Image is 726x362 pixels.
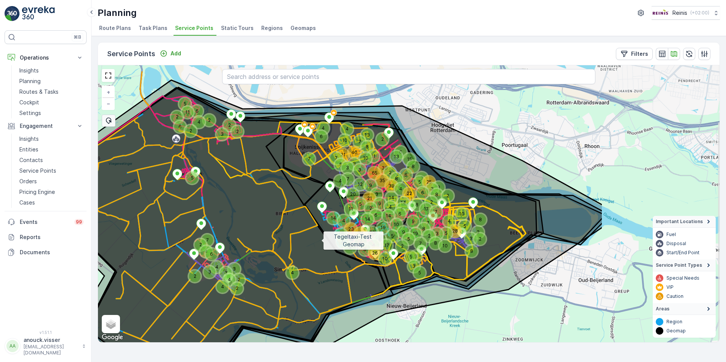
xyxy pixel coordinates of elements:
div: 9 [407,216,419,227]
div: 2 [384,167,396,178]
div: 5 [459,220,470,232]
a: Events99 [5,214,87,230]
div: 2 [232,126,243,137]
div: 17 [420,203,425,208]
div: 17 [420,203,432,215]
p: Cases [19,199,35,206]
div: 10 [439,240,444,245]
div: 10 [456,208,467,220]
div: 21 [364,193,375,204]
div: 4 [385,201,396,213]
div: 7 [202,235,206,239]
div: 3 [431,228,436,233]
div: 3 [472,227,484,238]
div: 6 [374,234,386,246]
div: 2 [224,120,228,124]
summary: Important Locations [653,216,716,228]
div: 3 [465,233,470,238]
div: 10 [360,153,371,164]
div: 7 [430,206,435,211]
div: 8 [431,189,442,200]
div: 5 [186,172,191,177]
p: Service Points [19,167,56,175]
div: 8 [430,238,441,249]
div: 3 [371,189,382,200]
div: 5 [335,159,339,164]
div: 5 [459,220,464,225]
div: 65 [369,167,373,172]
div: 3 [416,172,421,177]
div: 19 [377,222,389,233]
button: Operations [5,50,87,65]
div: 6 [374,234,379,239]
span: − [107,100,110,107]
div: 8 [411,199,416,204]
a: Insights [16,65,87,76]
div: 3 [472,227,477,231]
div: 13 [361,129,373,141]
div: 4 [368,240,372,244]
button: Engagement [5,118,87,134]
div: 4 [211,261,223,273]
div: 2 [377,134,381,138]
div: 14 [362,214,373,225]
div: 2 [365,203,376,214]
a: Pricing Engine [16,187,87,197]
div: 28 [449,225,454,230]
summary: Service Point Types [653,260,716,271]
p: Documents [20,249,84,256]
div: 15 [404,154,415,165]
div: 2 [355,235,360,240]
div: 8 [475,214,486,225]
div: 10 [391,219,402,230]
div: 4 [337,236,348,248]
p: Insights [19,135,39,143]
a: Settings [16,108,87,118]
div: 13 [391,151,402,162]
div: 21 [337,149,342,154]
div: 8 [466,246,477,257]
div: 4 [395,183,406,195]
p: Contacts [19,156,43,164]
div: 10 [439,240,451,252]
img: logo [5,6,20,21]
div: 2 [365,203,369,207]
div: 20 [347,189,352,193]
div: 8 [361,141,366,146]
div: 3 [204,266,208,271]
div: 10 [335,229,347,240]
div: 4 [335,175,346,187]
div: 2 [195,239,206,250]
div: 6 [191,105,203,117]
div: 10 [379,253,391,264]
img: Reinis-Logo-Vrijstaand_Tekengebied-1-copy2_aBO4n7j.png [652,9,669,17]
div: 7 [415,238,419,242]
div: 8 [361,141,373,153]
div: 4 [193,116,198,121]
div: 13 [391,151,395,156]
a: Insights [16,134,87,144]
div: 14 [398,197,402,202]
div: 28 [449,225,461,237]
p: Reports [20,233,84,241]
a: Reports [5,230,87,245]
div: 4 [335,175,339,180]
div: 25 [423,176,435,188]
div: 6 [417,187,428,198]
div: 8 [407,161,412,165]
div: 8 [466,246,470,250]
div: 34 [355,228,366,239]
div: 5 [403,233,414,245]
div: 5 [403,233,407,238]
div: 65 [369,167,380,179]
div: 8 [411,199,423,211]
div: 9 [407,216,412,220]
a: Cockpit [16,97,87,108]
div: 11 [368,151,379,162]
div: 12 [354,179,359,183]
div: 2 [384,167,389,172]
div: 40 [349,147,353,151]
div: 5 [440,228,452,239]
div: 6 [191,105,196,110]
div: 3 [371,189,376,193]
